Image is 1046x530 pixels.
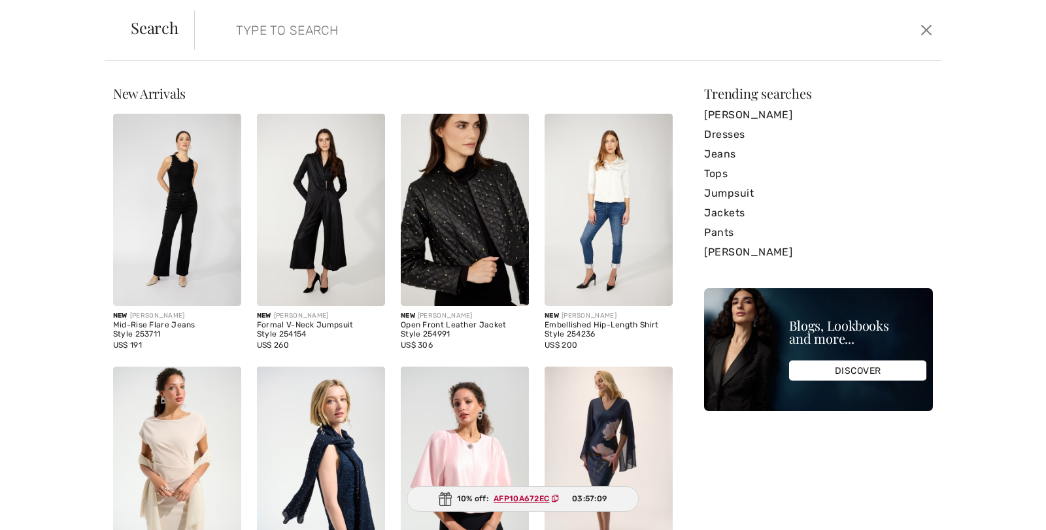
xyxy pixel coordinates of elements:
[545,114,673,306] img: Embellished Hip-Length Shirt Style 254236. Champagne
[704,223,933,242] a: Pants
[704,242,933,262] a: [PERSON_NAME]
[257,311,385,321] div: [PERSON_NAME]
[113,114,241,306] img: Mid-Rise Flare Jeans Style 253711. Black
[704,105,933,125] a: [PERSON_NAME]
[113,321,241,339] div: Mid-Rise Flare Jeans Style 253711
[789,319,926,345] div: Blogs, Lookbooks and more...
[401,321,529,339] div: Open Front Leather Jacket Style 254991
[704,203,933,223] a: Jackets
[545,321,673,339] div: Embellished Hip-Length Shirt Style 254236
[545,340,577,350] span: US$ 200
[401,312,415,320] span: New
[704,125,933,144] a: Dresses
[704,164,933,184] a: Tops
[704,184,933,203] a: Jumpsuit
[131,20,178,35] span: Search
[226,10,744,50] input: TYPE TO SEARCH
[257,312,271,320] span: New
[545,312,559,320] span: New
[494,494,550,503] ins: AFP10A672EC
[917,20,936,41] button: Close
[704,144,933,164] a: Jeans
[789,361,926,381] div: DISCOVER
[439,492,452,506] img: Gift.svg
[704,87,933,100] div: Trending searches
[257,340,289,350] span: US$ 260
[407,486,639,512] div: 10% off:
[113,312,127,320] span: New
[401,114,529,306] img: Open Front Leather Jacket Style 254991. Black
[113,84,186,102] span: New Arrivals
[113,311,241,321] div: [PERSON_NAME]
[572,493,607,505] span: 03:57:09
[257,114,385,306] img: Formal V-Neck Jumpsuit Style 254154. Black/Black
[113,340,142,350] span: US$ 191
[545,311,673,321] div: [PERSON_NAME]
[29,9,56,21] span: Help
[257,321,385,339] div: Formal V-Neck Jumpsuit Style 254154
[401,340,433,350] span: US$ 306
[401,311,529,321] div: [PERSON_NAME]
[704,288,933,411] img: Blogs, Lookbooks and more...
